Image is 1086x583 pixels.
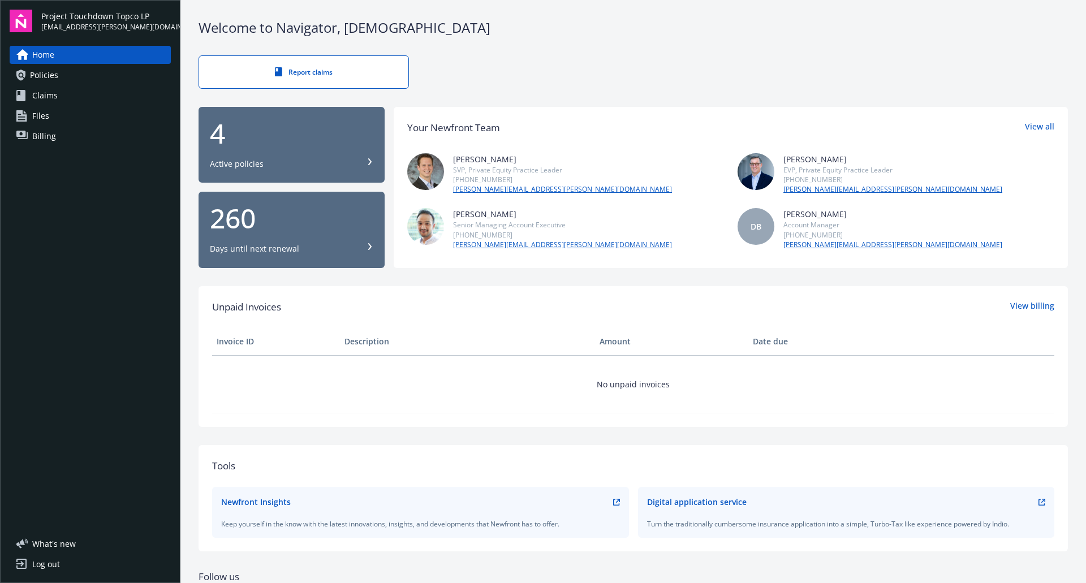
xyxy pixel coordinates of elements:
[32,87,58,105] span: Claims
[647,519,1046,529] div: Turn the traditionally cumbersome insurance application into a simple, Turbo-Tax like experience ...
[212,459,1054,473] div: Tools
[783,175,1002,184] div: [PHONE_NUMBER]
[748,328,876,355] th: Date due
[32,555,60,573] div: Log out
[32,107,49,125] span: Files
[199,18,1068,37] div: Welcome to Navigator , [DEMOGRAPHIC_DATA]
[10,10,32,32] img: navigator-logo.svg
[212,300,281,314] span: Unpaid Invoices
[210,243,299,254] div: Days until next renewal
[407,153,444,190] img: photo
[453,208,672,220] div: [PERSON_NAME]
[1010,300,1054,314] a: View billing
[453,153,672,165] div: [PERSON_NAME]
[453,220,672,230] div: Senior Managing Account Executive
[453,165,672,175] div: SVP, Private Equity Practice Leader
[32,538,76,550] span: What ' s new
[783,184,1002,195] a: [PERSON_NAME][EMAIL_ADDRESS][PERSON_NAME][DOMAIN_NAME]
[10,538,94,550] button: What's new
[212,355,1054,413] td: No unpaid invoices
[32,46,54,64] span: Home
[210,158,264,170] div: Active policies
[221,519,620,529] div: Keep yourself in the know with the latest innovations, insights, and developments that Newfront h...
[222,67,386,77] div: Report claims
[783,165,1002,175] div: EVP, Private Equity Practice Leader
[407,120,500,135] div: Your Newfront Team
[783,230,1002,240] div: [PHONE_NUMBER]
[41,10,171,32] button: Project Touchdown Topco LP[EMAIL_ADDRESS][PERSON_NAME][DOMAIN_NAME]
[30,66,58,84] span: Policies
[212,328,340,355] th: Invoice ID
[738,153,774,190] img: photo
[751,221,761,232] span: DB
[453,240,672,250] a: [PERSON_NAME][EMAIL_ADDRESS][PERSON_NAME][DOMAIN_NAME]
[783,240,1002,250] a: [PERSON_NAME][EMAIL_ADDRESS][PERSON_NAME][DOMAIN_NAME]
[453,230,672,240] div: [PHONE_NUMBER]
[783,153,1002,165] div: [PERSON_NAME]
[783,208,1002,220] div: [PERSON_NAME]
[595,328,748,355] th: Amount
[10,66,171,84] a: Policies
[199,107,385,183] button: 4Active policies
[407,208,444,245] img: photo
[783,220,1002,230] div: Account Manager
[340,328,595,355] th: Description
[41,22,171,32] span: [EMAIL_ADDRESS][PERSON_NAME][DOMAIN_NAME]
[41,10,171,22] span: Project Touchdown Topco LP
[647,496,747,508] div: Digital application service
[199,192,385,268] button: 260Days until next renewal
[32,127,56,145] span: Billing
[1025,120,1054,135] a: View all
[199,55,409,89] a: Report claims
[10,87,171,105] a: Claims
[10,107,171,125] a: Files
[453,184,672,195] a: [PERSON_NAME][EMAIL_ADDRESS][PERSON_NAME][DOMAIN_NAME]
[210,120,373,147] div: 4
[453,175,672,184] div: [PHONE_NUMBER]
[10,127,171,145] a: Billing
[10,46,171,64] a: Home
[210,205,373,232] div: 260
[221,496,291,508] div: Newfront Insights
